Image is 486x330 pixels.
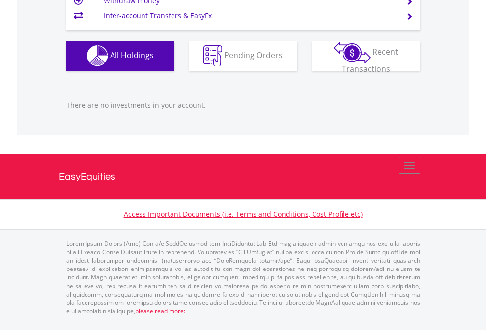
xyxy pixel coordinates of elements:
a: please read more: [135,307,185,315]
img: pending_instructions-wht.png [203,45,222,66]
p: Lorem Ipsum Dolors (Ame) Con a/e SeddOeiusmod tem InciDiduntut Lab Etd mag aliquaen admin veniamq... [66,240,420,315]
img: transactions-zar-wht.png [334,42,371,63]
a: EasyEquities [59,154,428,199]
td: Inter-account Transfers & EasyFx [104,8,394,23]
p: There are no investments in your account. [66,100,420,110]
button: Pending Orders [189,41,297,71]
button: All Holdings [66,41,174,71]
img: holdings-wht.png [87,45,108,66]
span: Pending Orders [224,50,283,60]
span: Recent Transactions [342,46,399,74]
button: Recent Transactions [312,41,420,71]
span: All Holdings [110,50,154,60]
a: Access Important Documents (i.e. Terms and Conditions, Cost Profile etc) [124,210,363,219]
